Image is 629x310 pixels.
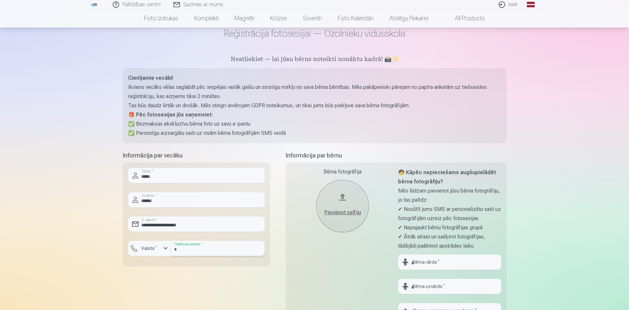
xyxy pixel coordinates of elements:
[128,101,501,110] p: Tas būs daudz ērtāk un drošāk. Mēs stingri ievērojam GDPR noteikumus, un tikai jums būs piekļuve ...
[227,9,262,28] a: Magnēti
[398,169,496,185] strong: 🧒 Kāpēc nepieciešams augšupielādēt bērna fotogrāfiju?
[123,55,506,64] h5: Neatliekiet — lai jūsu bērns noteikti nonāktu kadrā! 📸✨
[186,9,227,28] a: Komplekti
[286,151,506,160] h5: Informācija par bērnu
[323,209,362,217] div: Pievienot selfiju
[295,9,330,28] a: Suvenīri
[398,232,501,251] p: ✔ Ātrāk atrast un sašķirot fotogrāfijas, tādējādi paātrinot apstrādes laiku
[123,151,270,160] h5: Informācija par vecāku
[437,9,493,28] a: All products
[330,9,381,28] a: Foto kalendāri
[128,83,501,101] p: Ikviens vecāks vēlas saglabāt pēc iespējas vairāk gaišu un sirsnīgu mirkļu no sava bērna bērnības...
[316,180,369,232] button: Pievienot selfiju
[139,245,160,252] label: Valsts
[398,205,501,223] p: ✔ Nosūtīt jums SMS ar personalizētu saiti uz fotogrāfijām uzreiz pēc fotosesijas
[128,241,171,256] button: Valsts*
[381,9,437,28] a: Atslēgu piekariņi
[128,129,501,138] p: ✅ Personīgu aizsargātu saiti uz visām bērna fotogrāfijām SMS veidā
[128,75,173,81] strong: Cienījamie vecāki!
[128,119,501,129] p: ✅ Bezmaksas ekskluzīvu bērna foto uz savu e-pastu
[398,223,501,232] p: ✔ Nepajaukt bērnu fotogrāfijas grupā
[262,9,295,28] a: Krūzes
[123,28,506,39] h1: Reģistrācija fotosesijai — Ozolnieku vidusskola
[136,9,186,28] a: Foto izdrukas
[398,186,501,205] p: Mēs lūdzam pievienot jūsu bērna fotogrāfiju, jo tas palīdz:
[291,168,394,176] div: Bērna fotogrāfija
[91,3,98,7] img: /fa1
[128,112,213,118] strong: 🎁 Pēc fotosesijas jūs saņemsiet:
